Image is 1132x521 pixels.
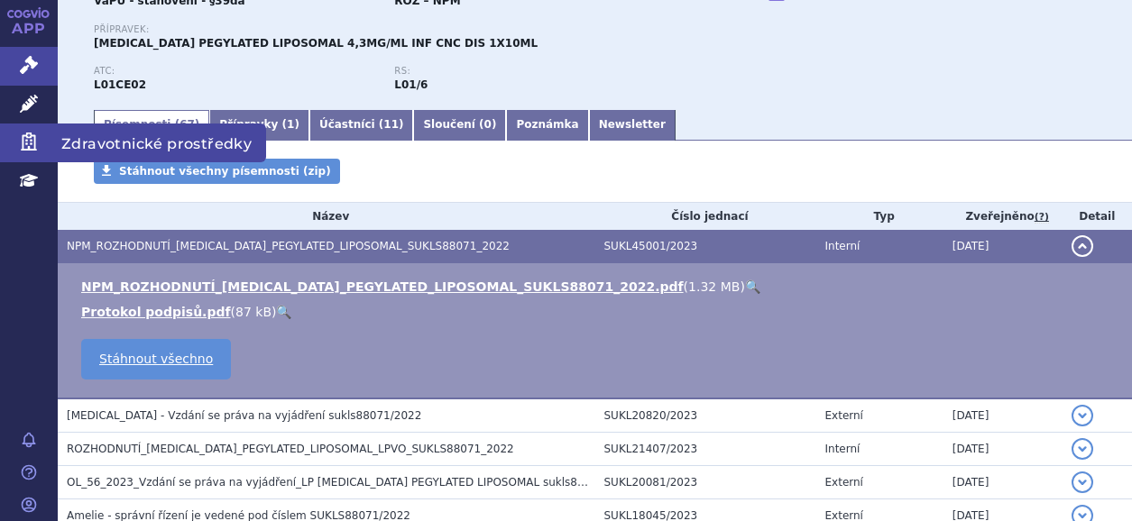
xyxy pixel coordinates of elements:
[816,203,943,230] th: Typ
[119,165,331,178] span: Stáhnout všechny písemnosti (zip)
[1035,211,1049,224] abbr: (?)
[67,443,514,455] span: ROZHODNUTÍ_ONIVYDE_PEGYLATED_LIPOSOMAL_LPVO_SUKLS88071_2022
[209,110,309,141] a: Přípravky (1)
[1063,203,1132,230] th: Detail
[1072,438,1093,460] button: detail
[179,118,195,131] span: 67
[589,110,676,141] a: Newsletter
[943,398,1063,433] td: [DATE]
[1072,235,1093,257] button: detail
[825,443,861,455] span: Interní
[67,409,421,422] span: Onivyde - Vzdání se práva na vyjádření sukls88071/2022
[67,240,510,252] span: NPM_ROZHODNUTÍ_ONIVYDE_PEGYLATED_LIPOSOMAL_SUKLS88071_2022
[94,78,146,91] strong: IRINOTEKAN
[58,123,266,161] span: Zdravotnické prostředky
[276,305,291,319] a: 🔍
[394,66,676,77] p: RS:
[81,339,231,379] a: Stáhnout všechno
[235,305,271,319] span: 87 kB
[94,24,695,35] p: Přípravek:
[81,305,231,319] a: Protokol podpisů.pdf
[394,78,428,91] strong: irinotekan
[58,203,595,230] th: Název
[943,433,1063,466] td: [DATE]
[825,409,863,422] span: Externí
[943,466,1063,499] td: [DATE]
[309,110,414,141] a: Účastníci (11)
[81,303,1114,321] li: ( )
[484,118,492,131] span: 0
[595,398,816,433] td: SUKL20820/2023
[825,476,863,489] span: Externí
[94,66,376,77] p: ATC:
[94,37,538,50] span: [MEDICAL_DATA] PEGYLATED LIPOSOMAL 4,3MG/ML INF CNC DIS 1X10ML
[81,279,684,294] a: NPM_ROZHODNUTÍ_[MEDICAL_DATA]_PEGYLATED_LIPOSOMAL_SUKLS88071_2022.pdf
[1072,405,1093,426] button: detail
[81,278,1114,296] li: ( )
[745,279,760,294] a: 🔍
[287,118,294,131] span: 1
[383,118,399,131] span: 11
[595,466,816,499] td: SUKL20081/2023
[94,159,340,184] a: Stáhnout všechny písemnosti (zip)
[595,433,816,466] td: SUKL21407/2023
[825,240,861,252] span: Interní
[1072,471,1093,493] button: detail
[688,279,740,294] span: 1.32 MB
[94,110,209,141] a: Písemnosti (67)
[595,203,816,230] th: Číslo jednací
[943,203,1063,230] th: Zveřejněno
[413,110,506,141] a: Sloučení (0)
[943,230,1063,263] td: [DATE]
[595,230,816,263] td: SUKL45001/2023
[506,110,588,141] a: Poznámka
[67,476,636,489] span: OL_56_2023_Vzdání se práva na vyjádření_LP ONIVYDE PEGYLATED LIPOSOMAL sukls88071/2022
